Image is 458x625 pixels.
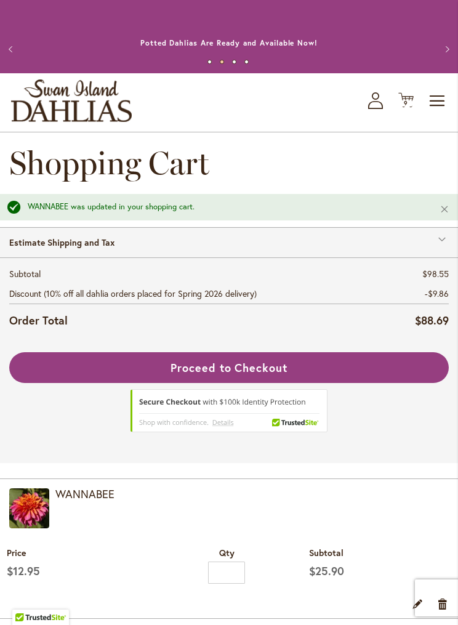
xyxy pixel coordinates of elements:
span: Discount (10% off all dahlia orders placed for Spring 2026 delivery) [9,288,257,299]
span: $88.69 [415,313,449,328]
span: -$9.86 [425,288,449,299]
a: Potted Dahlias Are Ready and Available Now! [140,38,318,47]
button: 9 [398,92,414,109]
a: WANNABEE [55,486,114,501]
a: WANNABEE [9,488,49,531]
img: WANNABEE [9,488,49,528]
button: Next [433,37,458,62]
span: Proceed to Checkout [171,360,287,375]
button: Proceed to Checkout [9,352,449,383]
span: $12.95 [7,563,40,578]
button: 3 of 4 [232,60,236,64]
span: 9 [404,99,408,107]
th: Subtotal [9,264,394,284]
button: 1 of 4 [207,60,212,64]
div: TrustedSite Certified [131,389,327,432]
span: Shopping Cart [9,143,209,182]
div: WANNABEE was updated in your shopping cart. [28,201,421,213]
iframe: Launch Accessibility Center [9,581,44,616]
strong: Estimate Shipping and Tax [9,236,114,248]
button: 4 of 4 [244,60,249,64]
a: store logo [11,79,132,122]
span: $98.55 [422,268,449,280]
button: 2 of 4 [220,60,224,64]
strong: Order Total [9,311,68,329]
span: $25.90 [309,563,344,578]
